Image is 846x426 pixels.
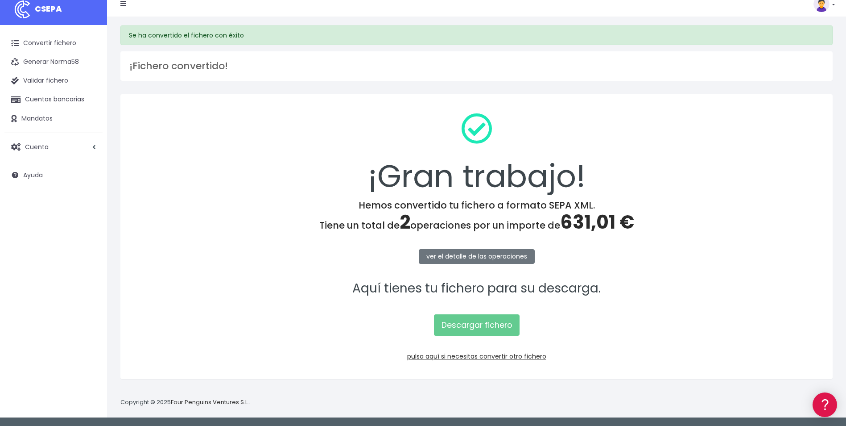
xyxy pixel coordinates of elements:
div: Convertir ficheros [9,99,169,107]
a: Descargar fichero [434,314,520,336]
a: Cuentas bancarias [4,90,103,109]
div: Facturación [9,177,169,186]
a: Videotutoriales [9,141,169,155]
p: Aquí tienes tu fichero para su descarga. [132,279,821,299]
div: Se ha convertido el fichero con éxito [120,25,833,45]
a: Generar Norma58 [4,53,103,71]
span: CSEPA [35,3,62,14]
a: pulsa aquí si necesitas convertir otro fichero [407,352,546,361]
p: Copyright © 2025 . [120,398,250,407]
a: Validar fichero [4,71,103,90]
a: Four Penguins Ventures S.L. [171,398,249,406]
h4: Hemos convertido tu fichero a formato SEPA XML. Tiene un total de operaciones por un importe de [132,200,821,234]
div: Información general [9,62,169,71]
button: Contáctanos [9,239,169,255]
a: Perfiles de empresas [9,155,169,168]
a: Convertir fichero [4,34,103,53]
div: Programadores [9,214,169,223]
span: 2 [400,209,410,235]
span: Ayuda [23,171,43,180]
a: POWERED BY ENCHANT [123,257,172,266]
span: 631,01 € [560,209,634,235]
a: Cuenta [4,138,103,156]
a: General [9,192,169,205]
a: API [9,228,169,242]
a: Ayuda [4,166,103,184]
a: ver el detalle de las operaciones [419,249,535,264]
a: Mandatos [4,109,103,128]
a: Información general [9,76,169,90]
h3: ¡Fichero convertido! [129,60,824,72]
a: Problemas habituales [9,127,169,141]
span: Cuenta [25,142,49,151]
div: ¡Gran trabajo! [132,106,821,200]
a: Formatos [9,113,169,127]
